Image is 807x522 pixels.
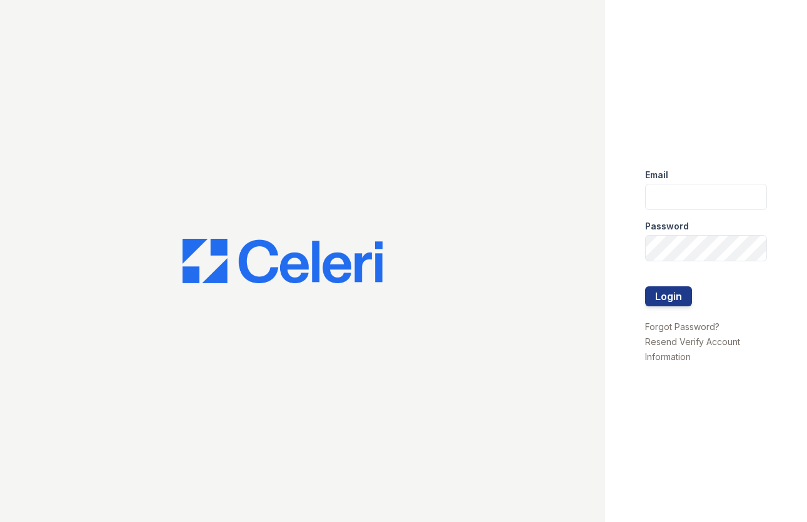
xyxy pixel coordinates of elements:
a: Forgot Password? [645,321,719,332]
label: Email [645,169,668,181]
button: Login [645,286,692,306]
img: CE_Logo_Blue-a8612792a0a2168367f1c8372b55b34899dd931a85d93a1a3d3e32e68fde9ad4.png [183,239,383,284]
label: Password [645,220,689,233]
a: Resend Verify Account Information [645,336,740,362]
